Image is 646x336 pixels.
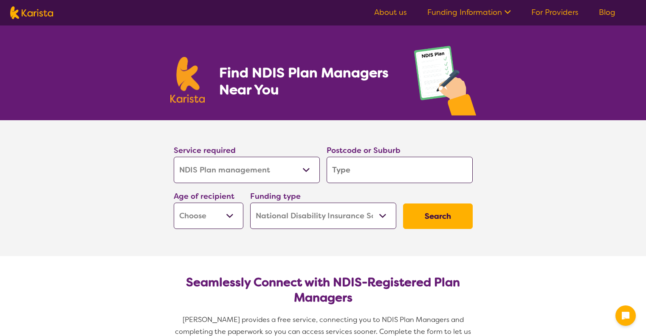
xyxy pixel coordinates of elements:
[374,7,407,17] a: About us
[327,145,401,155] label: Postcode or Suburb
[327,157,473,183] input: Type
[403,203,473,229] button: Search
[181,275,466,305] h2: Seamlessly Connect with NDIS-Registered Plan Managers
[250,191,301,201] label: Funding type
[599,7,615,17] a: Blog
[427,7,511,17] a: Funding Information
[174,145,236,155] label: Service required
[531,7,578,17] a: For Providers
[414,46,476,120] img: plan-management
[10,6,53,19] img: Karista logo
[170,57,205,103] img: Karista logo
[219,64,397,98] h1: Find NDIS Plan Managers Near You
[174,191,234,201] label: Age of recipient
